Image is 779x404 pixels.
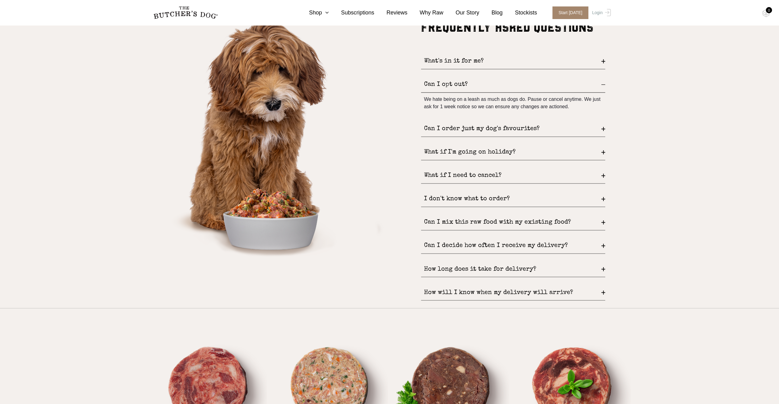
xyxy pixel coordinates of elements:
div: 0 [766,7,772,13]
a: Stockists [503,9,537,17]
div: How long does it take for delivery? [421,261,605,277]
div: Can I opt out? [421,77,605,93]
a: Shop [297,9,329,17]
a: Subscriptions [329,9,374,17]
div: Can I mix this raw food with my existing food? [421,215,605,230]
div: We hate being on a leash as much as dogs do. Pause or cancel anytime. We just ask for 1 week noti... [421,93,605,113]
div: How will I know when my delivery will arrive? [421,285,605,300]
a: Blog [479,9,503,17]
a: Our Story [443,9,479,17]
a: Start [DATE] [546,6,591,19]
div: What if I need to cancel? [421,168,605,184]
div: I don't know what to order? [421,191,605,207]
h3: FREQUENTLY ASKED QUESTIONS [421,20,605,35]
a: Why Raw [407,9,443,17]
span: Start [DATE] [552,6,589,19]
div: Can I order just my dog's favourites? [421,121,605,137]
a: Reviews [374,9,407,17]
div: What's in it for me? [421,53,605,69]
img: TBD_Cart-Empty.png [762,9,770,17]
div: What if I'm going on holiday? [421,145,605,160]
a: Login [590,6,610,19]
div: Can I decide how often I receive my delivery? [421,238,605,254]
